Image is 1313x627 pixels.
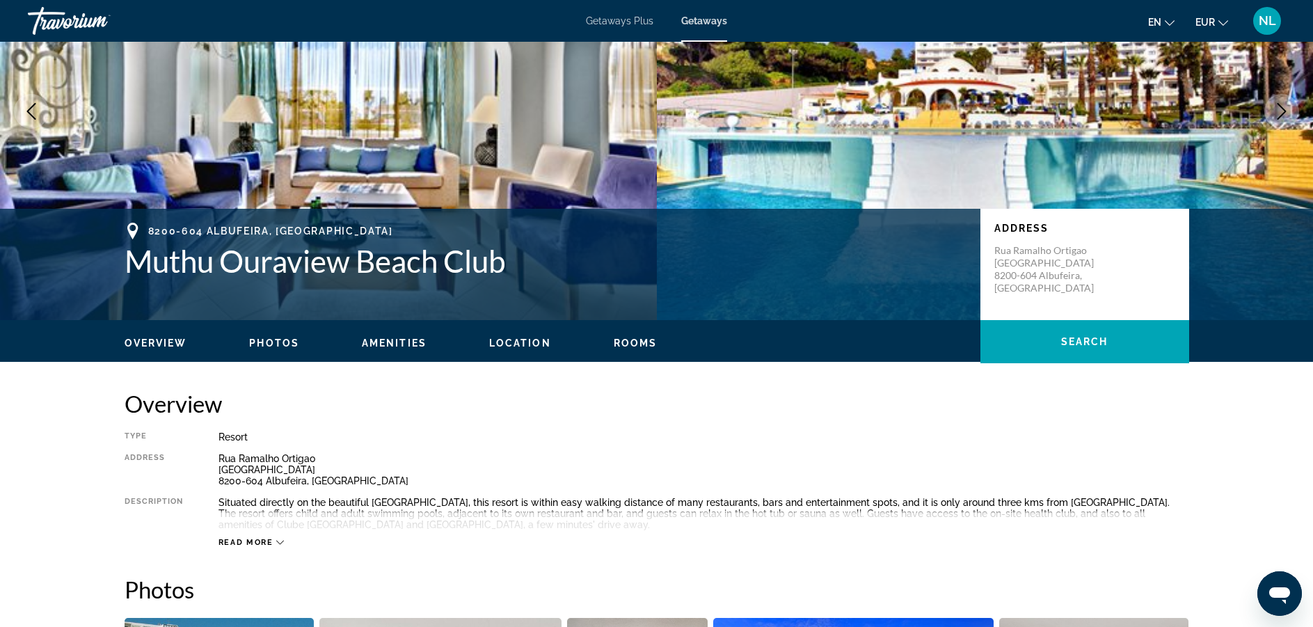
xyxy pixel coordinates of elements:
[1061,336,1108,347] span: Search
[1148,17,1161,28] span: en
[14,94,49,129] button: Previous image
[218,537,285,548] button: Read more
[681,15,727,26] a: Getaways
[125,390,1189,418] h2: Overview
[586,15,653,26] a: Getaways Plus
[994,244,1106,294] p: Rua Ramalho Ortigao [GEOGRAPHIC_DATA] 8200-604 Albufeira, [GEOGRAPHIC_DATA]
[218,497,1189,530] div: Situated directly on the beautiful [GEOGRAPHIC_DATA], this resort is within easy walking distance...
[980,320,1189,363] button: Search
[218,431,1189,443] div: Resort
[994,223,1175,234] p: Address
[489,337,551,349] button: Location
[1195,12,1228,32] button: Change currency
[218,538,273,547] span: Read more
[1195,17,1215,28] span: EUR
[28,3,167,39] a: Travorium
[218,453,1189,486] div: Rua Ramalho Ortigao [GEOGRAPHIC_DATA] 8200-604 Albufeira, [GEOGRAPHIC_DATA]
[362,337,427,349] button: Amenities
[1264,94,1299,129] button: Next image
[1259,14,1276,28] span: NL
[125,243,966,279] h1: Muthu Ouraview Beach Club
[125,576,1189,603] h2: Photos
[148,225,393,237] span: 8200-604 Albufeira, [GEOGRAPHIC_DATA]
[125,453,184,486] div: Address
[249,337,299,349] button: Photos
[125,337,187,349] button: Overview
[125,431,184,443] div: Type
[1148,12,1175,32] button: Change language
[614,337,658,349] button: Rooms
[1249,6,1285,35] button: User Menu
[125,497,184,530] div: Description
[1257,571,1302,616] iframe: Кнопка запуска окна обмена сообщениями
